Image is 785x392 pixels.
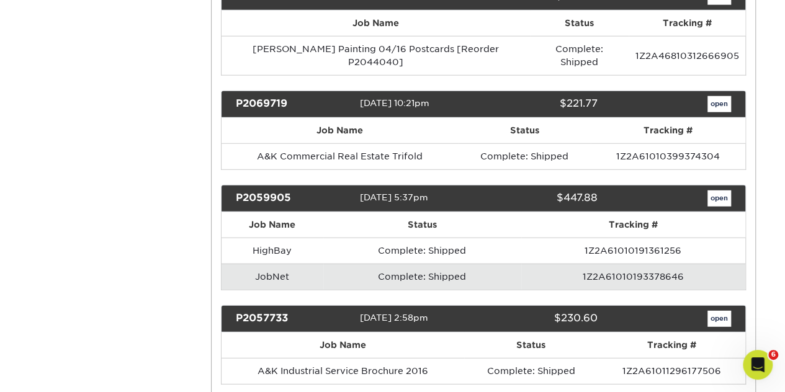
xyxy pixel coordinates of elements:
iframe: Intercom live chat [743,350,773,380]
td: A&K Industrial Service Brochure 2016 [222,358,464,384]
th: Job Name [222,11,530,36]
td: 1Z2A46810312666905 [629,36,745,75]
td: 1Z2A61011296177506 [598,358,745,384]
th: Status [530,11,629,36]
th: Status [323,212,521,238]
span: [DATE] 10:21pm [359,98,429,108]
th: Tracking # [521,212,745,238]
div: $447.88 [474,190,607,207]
div: $221.77 [474,96,607,112]
iframe: Google Customer Reviews [3,354,105,388]
td: [PERSON_NAME] Painting 04/16 Postcards [Reorder P2044040] [222,36,530,75]
th: Tracking # [629,11,745,36]
th: Tracking # [591,118,745,143]
th: Tracking # [598,332,745,358]
div: P2069719 [227,96,359,112]
td: 1Z2A61010191361256 [521,238,745,264]
td: HighBay [222,238,323,264]
th: Job Name [222,118,458,143]
th: Status [458,118,591,143]
td: JobNet [222,264,323,290]
td: Complete: Shipped [458,143,591,169]
th: Job Name [222,212,323,238]
th: Status [464,332,598,358]
a: open [707,96,731,112]
th: Job Name [222,332,464,358]
a: open [707,190,731,207]
td: Complete: Shipped [323,238,521,264]
div: P2059905 [227,190,359,207]
div: P2057733 [227,311,359,327]
td: Complete: Shipped [530,36,629,75]
div: $230.60 [474,311,607,327]
a: open [707,311,731,327]
td: Complete: Shipped [464,358,598,384]
span: 6 [768,350,778,360]
td: 1Z2A61010193378646 [521,264,745,290]
td: 1Z2A61010399374304 [591,143,745,169]
td: A&K Commercial Real Estate Trifold [222,143,458,169]
span: [DATE] 5:37pm [359,192,428,202]
td: Complete: Shipped [323,264,521,290]
span: [DATE] 2:58pm [359,313,428,323]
